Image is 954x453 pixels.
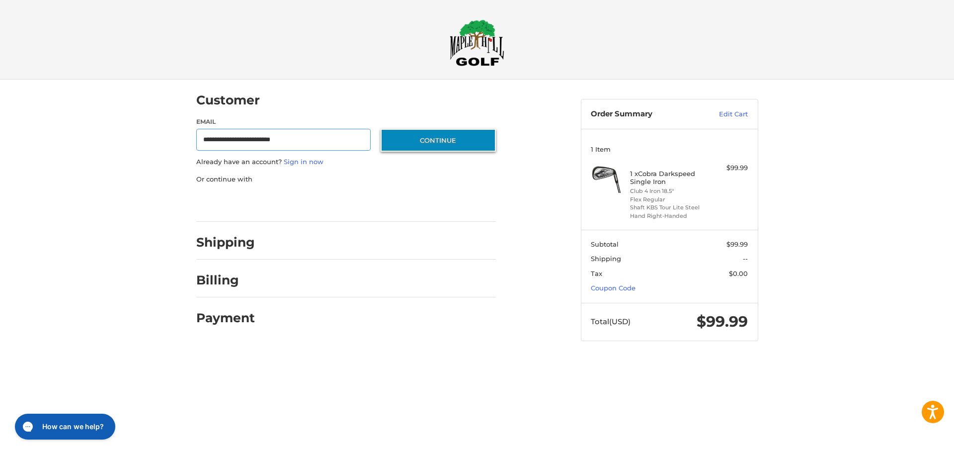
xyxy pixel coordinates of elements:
[743,255,748,263] span: --
[729,270,748,277] span: $0.00
[630,195,706,204] li: Flex Regular
[196,175,496,184] p: Or continue with
[591,240,619,248] span: Subtotal
[591,317,631,326] span: Total (USD)
[630,212,706,220] li: Hand Right-Handed
[196,92,260,108] h2: Customer
[10,410,118,443] iframe: Gorgias live chat messenger
[196,157,496,167] p: Already have an account?
[591,255,621,263] span: Shipping
[698,109,748,119] a: Edit Cart
[361,194,436,212] iframe: PayPal-venmo
[450,19,504,66] img: Maple Hill Golf
[591,145,748,153] h3: 1 Item
[709,163,748,173] div: $99.99
[196,117,371,126] label: Email
[726,240,748,248] span: $99.99
[630,170,706,186] h4: 1 x Cobra Darkspeed Single Iron
[697,312,748,331] span: $99.99
[193,194,267,212] iframe: PayPal-paypal
[872,426,954,453] iframe: Google Customer Reviews
[196,272,254,288] h2: Billing
[591,284,636,292] a: Coupon Code
[277,194,352,212] iframe: PayPal-paylater
[591,270,602,277] span: Tax
[196,235,255,250] h2: Shipping
[381,129,496,152] button: Continue
[630,203,706,212] li: Shaft KBS Tour Lite Steel
[591,109,698,119] h3: Order Summary
[630,187,706,195] li: Club 4 Iron 18.5°
[196,310,255,326] h2: Payment
[284,158,323,166] a: Sign in now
